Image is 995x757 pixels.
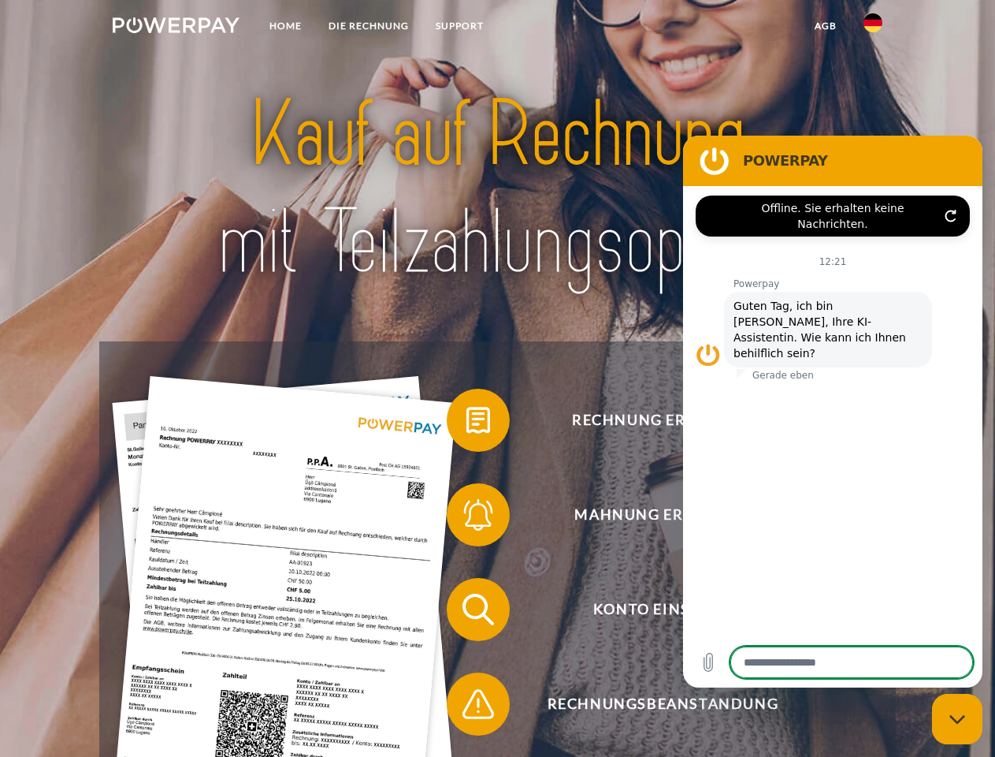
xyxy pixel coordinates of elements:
[459,495,498,535] img: qb_bell.svg
[459,684,498,724] img: qb_warning.svg
[256,12,315,40] a: Home
[459,401,498,440] img: qb_bill.svg
[470,483,856,546] span: Mahnung erhalten?
[801,12,850,40] a: agb
[447,483,856,546] button: Mahnung erhalten?
[447,389,856,452] button: Rechnung erhalten?
[459,590,498,629] img: qb_search.svg
[315,12,422,40] a: DIE RECHNUNG
[470,389,856,452] span: Rechnung erhalten?
[422,12,497,40] a: SUPPORT
[683,136,982,688] iframe: Messaging-Fenster
[470,578,856,641] span: Konto einsehen
[863,13,882,32] img: de
[932,694,982,744] iframe: Schaltfläche zum Öffnen des Messaging-Fensters; Konversation läuft
[470,673,856,736] span: Rechnungsbeanstandung
[447,673,856,736] button: Rechnungsbeanstandung
[113,17,239,33] img: logo-powerpay-white.svg
[447,578,856,641] button: Konto einsehen
[150,76,845,302] img: title-powerpay_de.svg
